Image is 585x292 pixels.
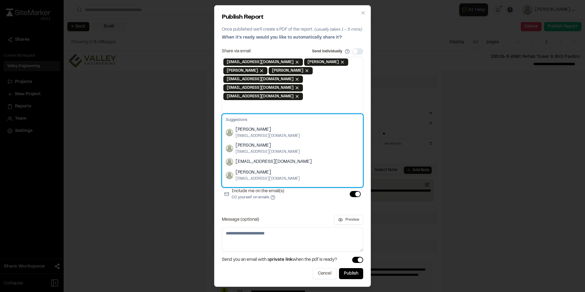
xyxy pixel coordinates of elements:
[222,36,342,39] span: When it's ready would you like to automatically share it?
[307,59,339,65] span: [PERSON_NAME]
[226,129,233,136] img: Jack Koontz
[334,215,363,225] button: Preview
[227,94,293,99] span: [EMAIL_ADDRESS][DOMAIN_NAME]
[227,59,293,65] span: [EMAIL_ADDRESS][DOMAIN_NAME]
[236,185,300,192] span: [PERSON_NAME]
[236,133,300,139] span: [EMAIL_ADDRESS][DOMAIN_NAME]
[222,256,337,263] span: Send you an email with a when the pdf is ready?
[313,268,337,279] button: Cancel
[236,159,312,165] span: [EMAIL_ADDRESS][DOMAIN_NAME]
[222,49,251,54] label: Share via email
[227,85,293,91] span: [EMAIL_ADDRESS][DOMAIN_NAME]
[222,218,259,222] label: Message (optional)
[227,77,293,82] span: [EMAIL_ADDRESS][DOMAIN_NAME]
[222,13,363,22] h2: Publish Report
[339,268,363,279] button: Publish
[312,49,342,54] label: Send individually
[270,258,292,262] span: private link
[226,158,233,166] img: tsutphin@valleyhealthlink.com
[236,176,300,182] span: [EMAIL_ADDRESS][DOMAIN_NAME]
[270,195,275,200] button: Include me on the email(s)CC yourself on emails
[222,26,363,33] p: Once published we'll create a PDF of the report.
[232,188,284,200] label: Include me on the email(s)
[236,126,300,133] span: [PERSON_NAME]
[226,145,233,152] img: Craig George
[227,68,258,73] span: [PERSON_NAME]
[314,28,362,32] span: (usually takes 1 - 5 mins)
[236,149,300,155] span: [EMAIL_ADDRESS][DOMAIN_NAME]
[222,114,363,187] div: Suggestions
[223,115,362,125] div: Suggestions
[226,172,233,179] img: Denise Lunn
[236,169,300,176] span: [PERSON_NAME]
[232,195,284,200] p: CC yourself on emails
[272,68,303,73] span: [PERSON_NAME]
[236,142,300,149] span: [PERSON_NAME]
